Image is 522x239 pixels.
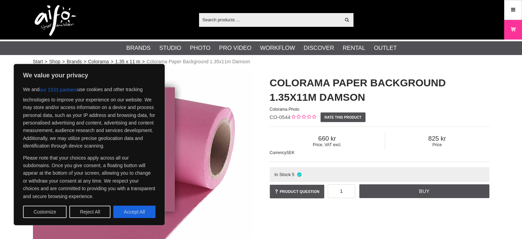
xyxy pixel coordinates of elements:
[84,58,86,65] span: >
[126,44,151,53] a: Brands
[35,5,76,36] img: logo.png
[14,64,165,225] div: We value your privacy
[49,58,60,65] a: Shop
[69,206,111,218] button: Reject All
[321,112,366,122] a: Rate this product
[270,114,291,120] span: CO-0544
[385,135,489,142] span: 825
[23,206,67,218] button: Customize
[260,44,295,53] a: Workflow
[292,172,294,177] span: 5
[274,172,291,177] span: In Stock
[67,58,82,65] a: Brands
[374,44,397,53] a: Outlet
[296,172,302,177] i: In stock
[270,185,324,198] a: Product question
[270,142,385,147] span: Price, VAT excl.
[304,44,334,53] a: Discover
[286,150,294,155] span: SEK
[159,44,181,53] a: Studio
[23,84,155,150] p: We and use cookies and other tracking technologies to improve your experience on our website. We ...
[385,142,489,147] span: Price
[88,58,109,65] a: Colorama
[113,206,155,218] button: Accept All
[45,58,47,65] span: >
[359,184,489,198] a: Buy
[199,14,341,25] input: Search products ...
[147,58,250,65] span: Colorama Paper Background 1.35x11m Damson
[23,154,155,200] p: Please note that your choices apply across all our subdomains. Once you give consent, a floating ...
[33,58,43,65] a: Start
[142,58,145,65] span: >
[39,84,78,96] button: our 1533 partners
[270,76,489,105] h1: Colorama Paper Background 1.35x11m Damson
[115,58,140,65] a: 1.35 x 11 m
[270,135,385,142] span: 660
[219,44,251,53] a: Pro Video
[270,107,300,112] span: Colorama Photo
[290,114,316,121] div: Customer rating: 0
[111,58,113,65] span: >
[270,150,287,155] span: Currency
[190,44,210,53] a: Photo
[343,44,366,53] a: Rental
[62,58,65,65] span: >
[23,71,155,79] p: We value your privacy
